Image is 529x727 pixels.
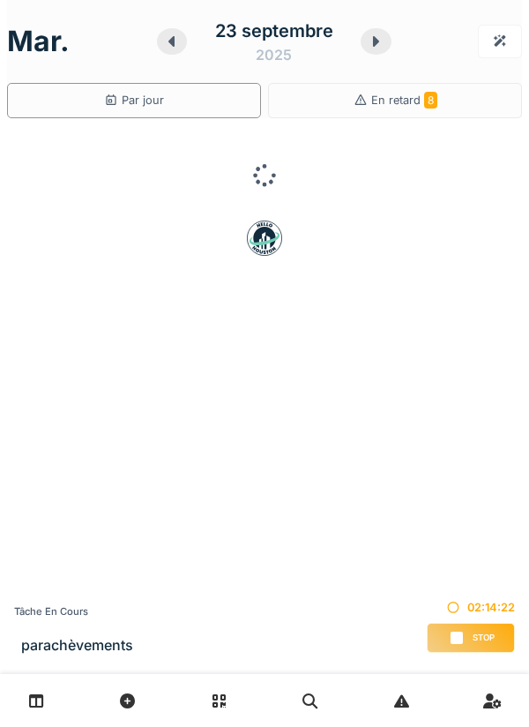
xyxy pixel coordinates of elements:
span: Stop [473,632,495,644]
div: 23 septembre [215,18,333,44]
div: 2025 [256,44,292,65]
div: 02:14:22 [427,599,515,616]
div: Tâche en cours [14,604,133,619]
img: badge-BVDL4wpA.svg [247,221,282,256]
span: En retard [371,94,437,107]
div: Par jour [104,92,164,109]
h3: parachèvements [21,637,133,654]
span: 8 [424,92,437,109]
h1: mar. [7,25,70,58]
